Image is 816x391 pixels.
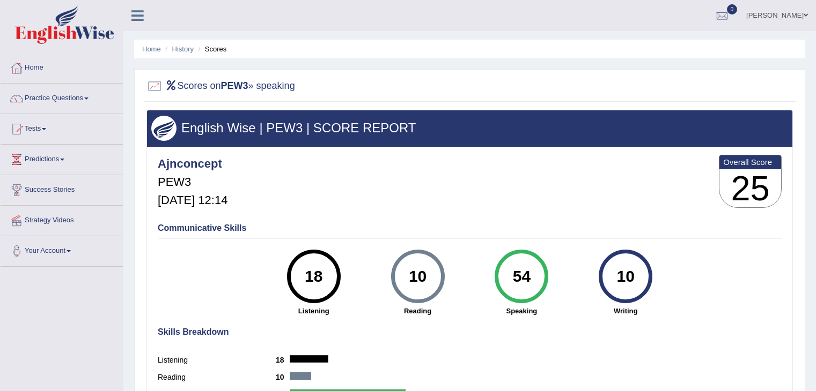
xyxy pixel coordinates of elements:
[1,145,123,171] a: Predictions
[727,4,738,14] span: 0
[196,44,227,54] li: Scores
[267,306,361,316] strong: Listening
[276,373,290,381] b: 10
[151,121,788,135] h3: English Wise | PEW3 | SCORE REPORT
[158,157,227,170] h4: Ajnconcept
[172,45,194,53] a: History
[475,306,568,316] strong: Speaking
[158,327,782,337] h4: Skills Breakdown
[1,206,123,232] a: Strategy Videos
[158,223,782,233] h4: Communicative Skills
[146,78,295,94] h2: Scores on » speaking
[723,157,777,167] b: Overall Score
[371,306,465,316] strong: Reading
[1,84,123,110] a: Practice Questions
[158,372,276,383] label: Reading
[1,53,123,80] a: Home
[158,355,276,366] label: Listening
[719,169,781,208] h3: 25
[1,114,123,141] a: Tests
[1,175,123,202] a: Success Stories
[502,254,541,299] div: 54
[151,116,177,141] img: wings.png
[158,176,227,189] h5: PEW3
[606,254,645,299] div: 10
[398,254,437,299] div: 10
[1,236,123,263] a: Your Account
[294,254,333,299] div: 18
[142,45,161,53] a: Home
[221,80,248,91] b: PEW3
[579,306,672,316] strong: Writing
[276,356,290,364] b: 18
[158,194,227,207] h5: [DATE] 12:14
